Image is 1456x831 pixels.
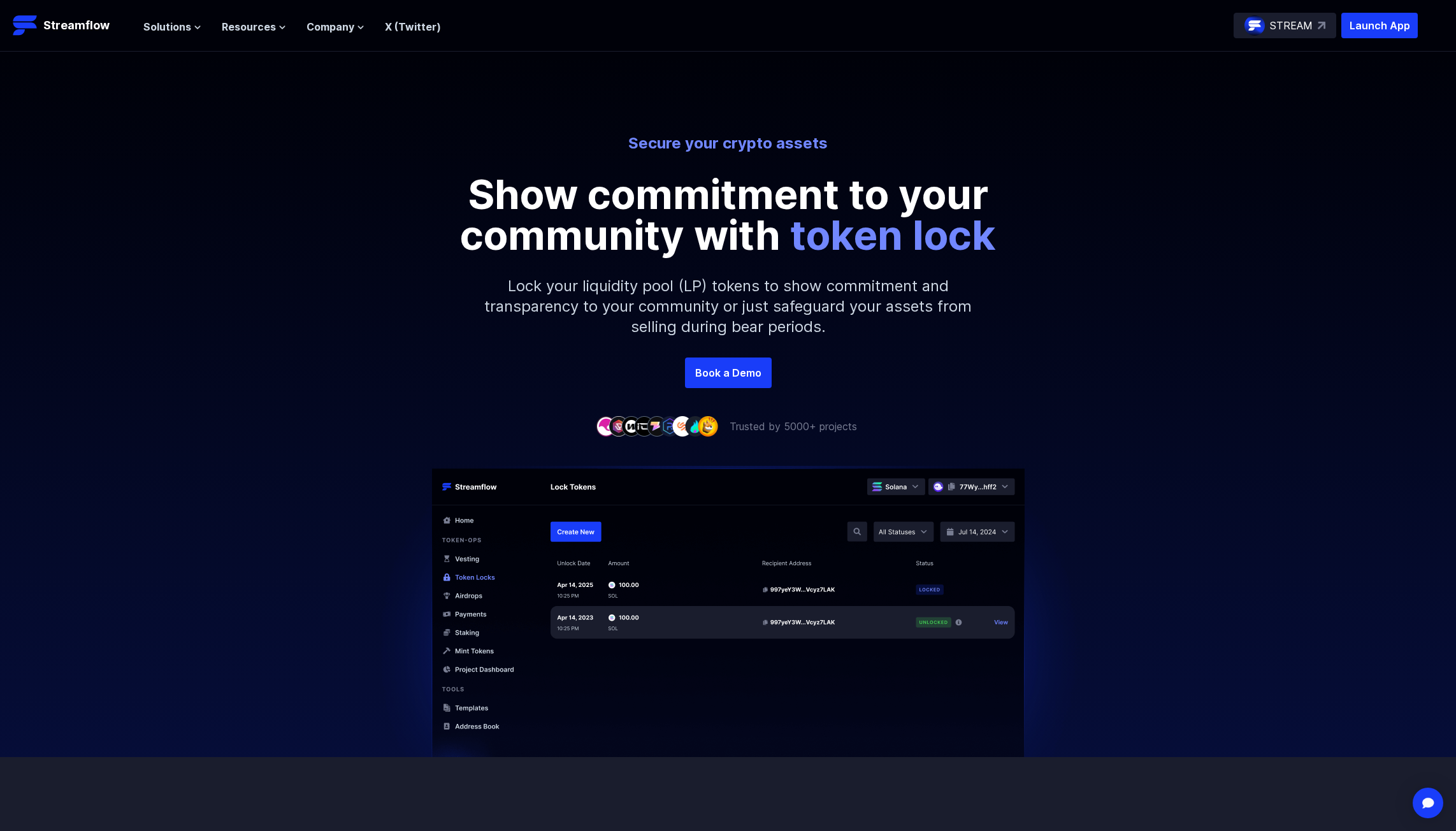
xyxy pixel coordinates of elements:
button: Launch App [1341,13,1418,38]
span: Resources [222,19,276,34]
img: company-1 [596,416,616,436]
img: Streamflow Logo [13,13,38,38]
img: company-5 [647,416,667,436]
a: STREAM [1234,13,1336,38]
p: STREAM [1270,18,1313,33]
img: company-7 [672,416,693,436]
a: Streamflow [13,13,131,38]
button: Solutions [143,19,201,34]
img: company-2 [609,416,629,436]
a: X (Twitter) [385,20,441,33]
img: top-right-arrow.svg [1318,22,1325,29]
button: Resources [222,19,286,34]
img: company-9 [698,416,718,436]
p: Secure your crypto assets [375,133,1081,154]
p: Streamflow [43,17,110,34]
p: Lock your liquidity pool (LP) tokens to show commitment and transparency to your community or jus... [454,256,1002,358]
img: company-4 [634,416,654,436]
span: Company [306,19,354,34]
img: streamflow-logo-circle.png [1244,15,1265,36]
p: Show commitment to your community with [442,174,1015,256]
p: Trusted by 5000+ projects [730,419,857,434]
div: Open Intercom Messenger [1413,788,1443,818]
img: company-3 [621,416,642,436]
a: Book a Demo [685,358,772,388]
span: Solutions [143,19,191,34]
button: Company [306,19,364,34]
img: company-8 [685,416,705,436]
img: Hero Image [365,466,1092,789]
span: token lock [790,210,996,259]
img: company-6 [660,416,680,436]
